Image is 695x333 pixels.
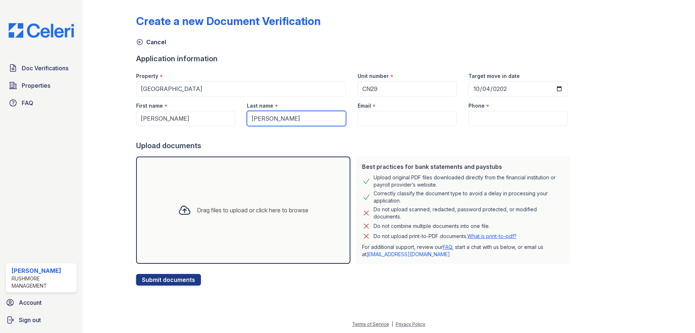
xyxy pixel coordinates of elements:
div: Application information [136,54,573,64]
div: Do not combine multiple documents into one file. [374,222,490,230]
span: Sign out [19,316,41,324]
a: Account [3,295,80,310]
label: Target move in date [468,72,520,80]
div: Do not upload scanned, redacted, password protected, or modified documents. [374,206,565,220]
div: Drag files to upload or click here to browse [197,206,308,215]
span: FAQ [22,99,33,107]
label: Property [136,72,158,80]
a: [EMAIL_ADDRESS][DOMAIN_NAME] [366,251,450,257]
div: Rushmore Management [12,275,74,290]
a: Properties [6,78,77,93]
p: For additional support, review our , start a chat with us below, or email us at [362,243,565,258]
a: Terms of Service [352,321,389,327]
label: Last name [247,102,273,109]
a: FAQ [6,96,77,110]
label: Email [358,102,371,109]
p: Do not upload print-to-PDF documents. [374,233,517,240]
div: Upload documents [136,141,573,151]
div: Upload original PDF files downloaded directly from the financial institution or payroll provider’... [374,174,565,188]
a: Doc Verifications [6,61,77,75]
button: Submit documents [136,274,201,286]
div: [PERSON_NAME] [12,266,74,275]
div: Best practices for bank statements and paystubs [362,162,565,171]
a: Privacy Policy [396,321,425,327]
span: Properties [22,81,50,90]
span: Account [19,298,42,307]
div: | [392,321,393,327]
label: First name [136,102,163,109]
div: Correctly classify the document type to avoid a delay in processing your application. [374,190,565,204]
label: Unit number [358,72,389,80]
a: Sign out [3,313,80,327]
a: What is print-to-pdf? [467,233,517,239]
a: FAQ [443,244,452,250]
div: Create a new Document Verification [136,14,321,28]
img: CE_Logo_Blue-a8612792a0a2168367f1c8372b55b34899dd931a85d93a1a3d3e32e68fde9ad4.png [3,23,80,38]
a: Cancel [136,38,166,46]
span: Doc Verifications [22,64,68,72]
label: Phone [468,102,485,109]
